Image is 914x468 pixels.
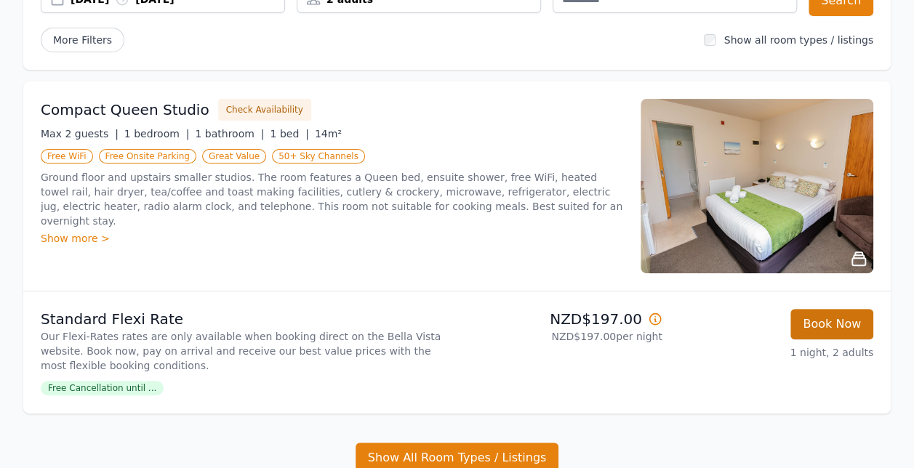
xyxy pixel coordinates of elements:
[202,149,266,164] span: Great Value
[124,128,190,140] span: 1 bedroom |
[99,149,196,164] span: Free Onsite Parking
[195,128,264,140] span: 1 bathroom |
[218,99,311,121] button: Check Availability
[41,231,623,246] div: Show more >
[315,128,342,140] span: 14m²
[41,329,452,373] p: Our Flexi-Rates rates are only available when booking direct on the Bella Vista website. Book now...
[463,309,662,329] p: NZD$197.00
[463,329,662,344] p: NZD$197.00 per night
[41,128,119,140] span: Max 2 guests |
[272,149,365,164] span: 50+ Sky Channels
[270,128,308,140] span: 1 bed |
[724,34,873,46] label: Show all room types / listings
[41,149,93,164] span: Free WiFi
[41,28,124,52] span: More Filters
[41,170,623,228] p: Ground floor and upstairs smaller studios. The room features a Queen bed, ensuite shower, free Wi...
[41,309,452,329] p: Standard Flexi Rate
[41,381,164,395] span: Free Cancellation until ...
[790,309,873,339] button: Book Now
[674,345,873,360] p: 1 night, 2 adults
[41,100,209,120] h3: Compact Queen Studio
